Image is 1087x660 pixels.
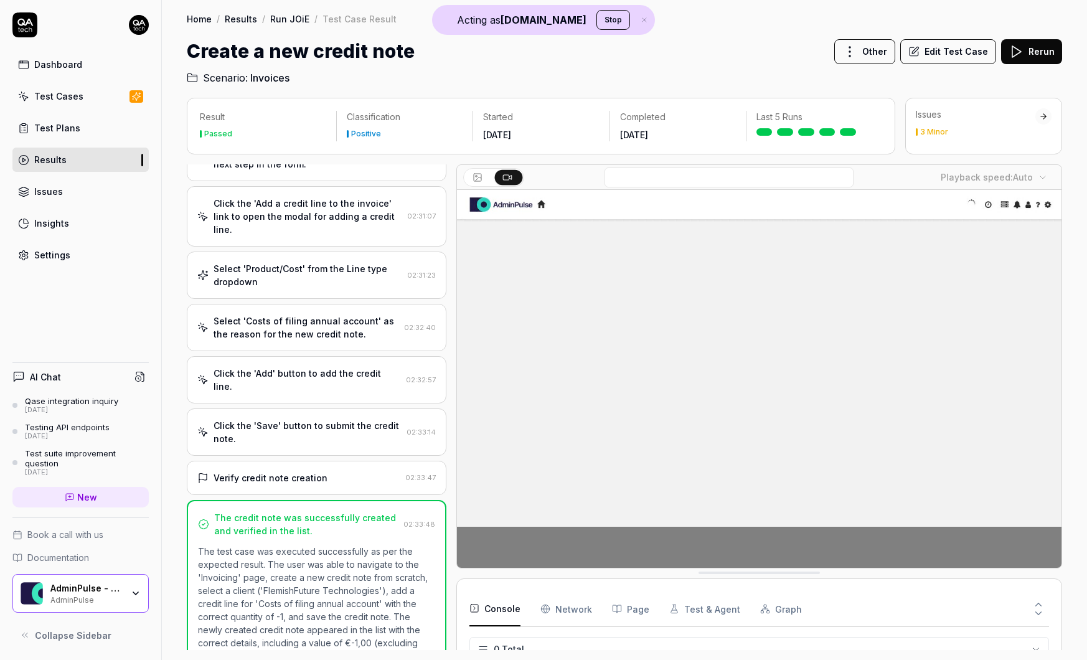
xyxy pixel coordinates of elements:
button: Test & Agent [669,592,740,626]
div: Click the 'Add' button to add the credit line. [214,367,401,393]
time: [DATE] [483,130,511,140]
div: Select 'Product/Cost' from the Line type dropdown [214,262,402,288]
div: Issues [34,185,63,198]
a: Insights [12,211,149,235]
div: [DATE] [25,406,118,415]
a: Settings [12,243,149,267]
time: 02:33:14 [407,428,436,436]
button: Edit Test Case [900,39,996,64]
div: Playback speed: [941,171,1033,184]
a: Test suite improvement question[DATE] [12,448,149,477]
a: Test Plans [12,116,149,140]
a: Issues [12,179,149,204]
div: Testing API endpoints [25,422,110,432]
h1: Create a new credit note [187,37,415,65]
div: [DATE] [25,432,110,441]
time: 02:33:48 [403,520,435,529]
button: Console [469,592,520,626]
a: Documentation [12,551,149,564]
span: Invoices [250,70,289,85]
button: Other [834,39,895,64]
a: Run JOiE [270,12,309,25]
a: Book a call with us [12,528,149,541]
div: Issues [916,108,1035,121]
div: Test suite improvement question [25,448,149,469]
img: AdminPulse - 0475.384.429 Logo [21,582,43,605]
h4: AI Chat [30,370,61,384]
div: Insights [34,217,69,230]
div: Click the 'Add a credit line to the invoice' link to open the modal for adding a credit line. [214,197,402,236]
p: Started [483,111,599,123]
div: AdminPulse [50,594,123,604]
div: AdminPulse - 0475.384.429 [50,583,123,594]
div: Results [34,153,67,166]
a: Qase integration inquiry[DATE] [12,396,149,415]
div: / [217,12,220,25]
div: Qase integration inquiry [25,396,118,406]
span: Collapse Sidebar [35,629,111,642]
div: Dashboard [34,58,82,71]
div: / [314,12,318,25]
a: Test Cases [12,84,149,108]
span: Documentation [27,551,89,564]
div: The credit note was successfully created and verified in the list. [214,511,398,537]
div: Click the 'Save' button to submit the credit note. [214,419,402,445]
div: Test Case Result [322,12,397,25]
button: Page [612,592,649,626]
button: Graph [760,592,802,626]
span: Book a call with us [27,528,103,541]
div: Verify credit note creation [214,471,327,484]
a: Dashboard [12,52,149,77]
a: New [12,487,149,507]
time: 02:32:40 [404,323,436,332]
span: Scenario: [200,70,248,85]
time: 02:32:57 [406,375,436,384]
a: Scenario:Invoices [187,70,289,85]
time: 02:33:47 [405,473,436,482]
div: Settings [34,248,70,262]
p: Result [200,111,326,123]
div: Test Cases [34,90,83,103]
button: Collapse Sidebar [12,623,149,648]
a: Testing API endpoints[DATE] [12,422,149,441]
p: Classification [347,111,463,123]
div: Passed [204,130,232,138]
p: Completed [620,111,736,123]
a: Home [187,12,212,25]
button: Network [540,592,592,626]
div: / [262,12,265,25]
time: 02:31:23 [407,271,436,280]
time: 02:31:07 [407,212,436,220]
button: AdminPulse - 0475.384.429 LogoAdminPulse - 0475.384.429AdminPulse [12,574,149,613]
div: Positive [351,130,381,138]
a: Results [225,12,257,25]
div: Test Plans [34,121,80,134]
span: New [77,491,97,504]
button: Stop [596,10,630,30]
div: 3 Minor [920,128,948,136]
div: Select 'Costs of filing annual account' as the reason for the new credit note. [214,314,399,341]
a: Results [12,148,149,172]
img: 7ccf6c19-61ad-4a6c-8811-018b02a1b829.jpg [129,15,149,35]
button: Rerun [1001,39,1062,64]
div: [DATE] [25,468,149,477]
p: Last 5 Runs [756,111,872,123]
time: [DATE] [620,130,648,140]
